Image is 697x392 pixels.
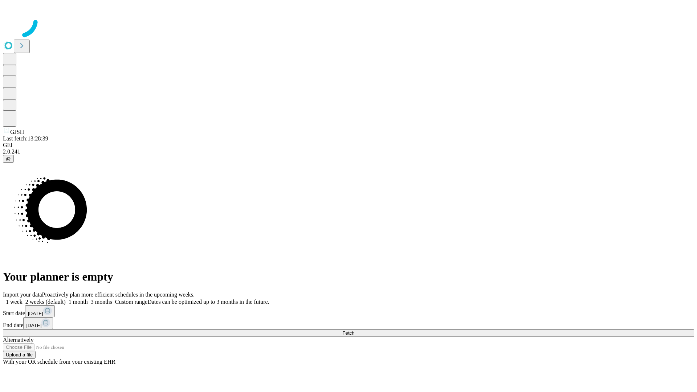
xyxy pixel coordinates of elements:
[25,299,66,305] span: 2 weeks (default)
[3,291,42,298] span: Import your data
[3,135,48,142] span: Last fetch: 13:28:39
[3,270,694,283] h1: Your planner is empty
[147,299,269,305] span: Dates can be optimized up to 3 months in the future.
[10,129,24,135] span: GJSH
[42,291,195,298] span: Proactively plan more efficient schedules in the upcoming weeks.
[3,155,14,163] button: @
[28,311,43,316] span: [DATE]
[26,323,41,328] span: [DATE]
[69,299,88,305] span: 1 month
[115,299,147,305] span: Custom range
[3,359,115,365] span: With your OR schedule from your existing EHR
[25,305,55,317] button: [DATE]
[6,156,11,162] span: @
[3,337,33,343] span: Alternatively
[3,305,694,317] div: Start date
[3,142,694,148] div: GEI
[3,317,694,329] div: End date
[342,330,354,336] span: Fetch
[3,148,694,155] div: 2.0.241
[91,299,112,305] span: 3 months
[3,329,694,337] button: Fetch
[3,351,36,359] button: Upload a file
[6,299,23,305] span: 1 week
[23,317,53,329] button: [DATE]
